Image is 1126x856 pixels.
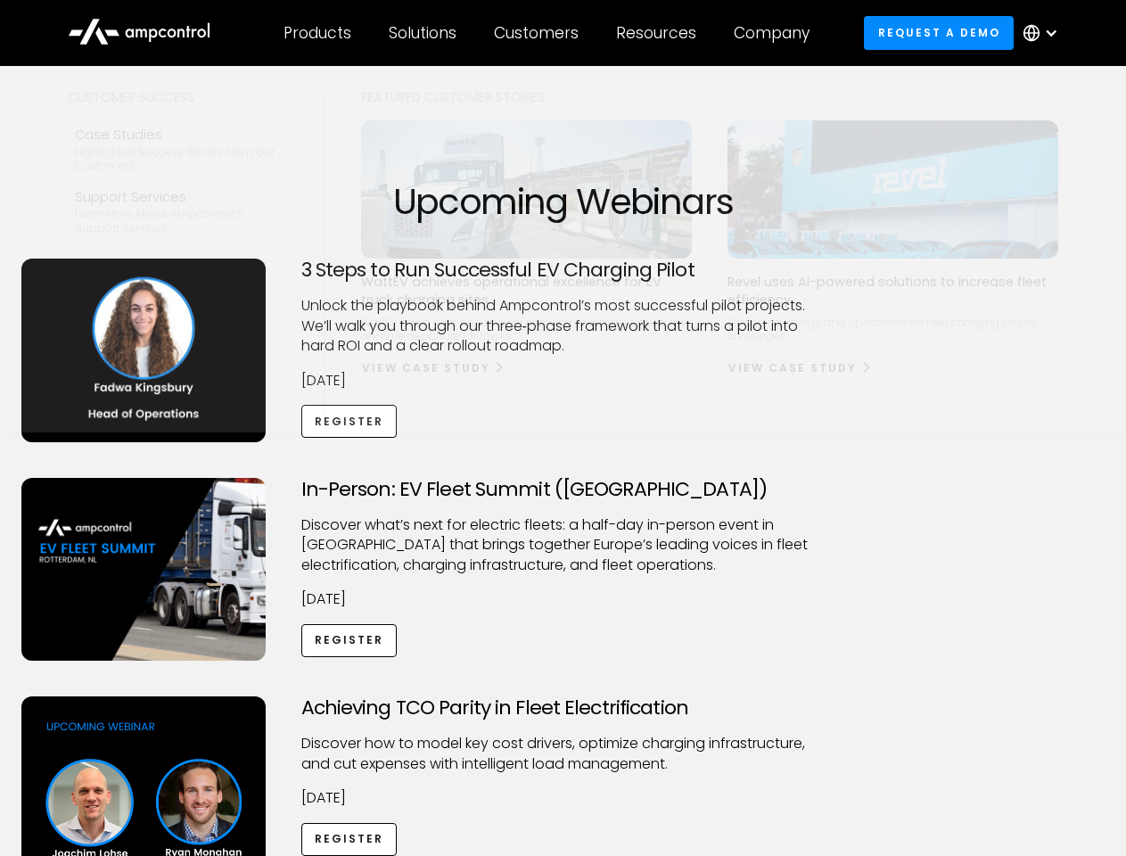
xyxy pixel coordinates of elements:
p: WattEV has a high peak power demand and must ensure the on-time departure for trucks [361,316,692,343]
div: Featured Customer Stories [361,87,1059,107]
div: View Case Study [728,360,857,376]
p: Managing energy and operations for fleet charging poses challenges [727,316,1058,343]
a: View Case Study [361,354,506,383]
p: [DATE] [301,589,826,609]
h3: Achieving TCO Parity in Fleet Electrification [301,696,826,720]
div: Customers [494,23,579,43]
p: WattEV achieves operational excellence for EV truck charging sites [361,273,692,309]
a: Case StudiesHighlighted success stories From Our Customers [68,118,289,180]
div: Customer success [68,87,289,107]
a: Register [301,624,398,657]
div: View Case Study [362,360,490,376]
p: [DATE] [301,788,826,808]
div: Products [284,23,351,43]
div: Company [734,23,810,43]
p: Revel uses AI-powered solutions to increase fleet efficiency [727,273,1058,309]
div: Learn more about Ampcontrol’s support services [75,207,282,235]
a: Request a demo [864,16,1014,49]
div: Support Services [75,187,282,207]
a: View Case Study [727,354,873,383]
a: Support ServicesLearn more about Ampcontrol’s support services [68,180,289,243]
a: Register [301,823,398,856]
h3: In-Person: EV Fleet Summit ([GEOGRAPHIC_DATA]) [301,478,826,501]
div: Solutions [389,23,456,43]
div: Resources [616,23,696,43]
p: ​Discover what’s next for electric fleets: a half-day in-person event in [GEOGRAPHIC_DATA] that b... [301,515,826,575]
p: Discover how to model key cost drivers, optimize charging infrastructure, and cut expenses with i... [301,734,826,774]
div: Highlighted success stories From Our Customers [75,145,282,173]
div: Case Studies [75,125,282,144]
